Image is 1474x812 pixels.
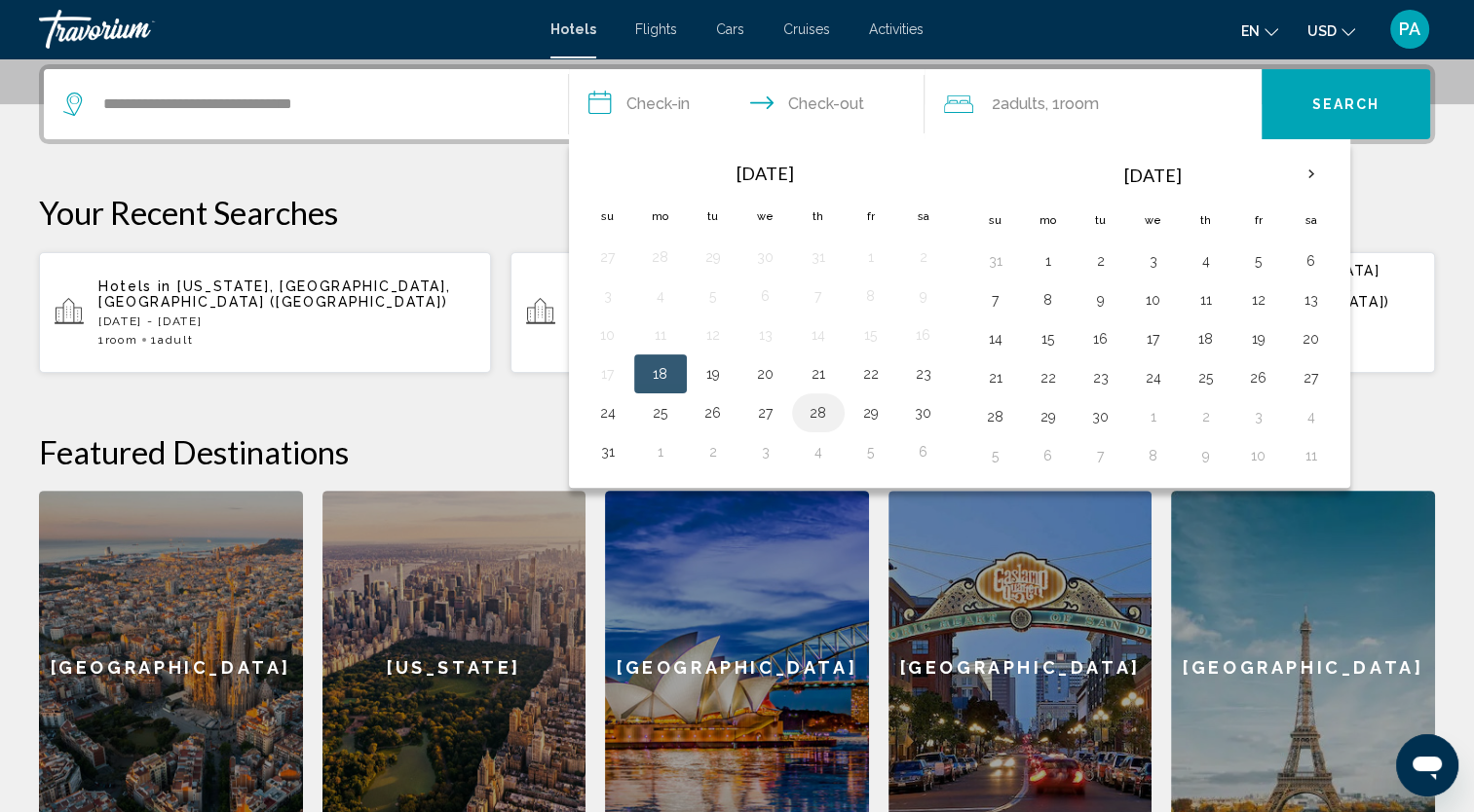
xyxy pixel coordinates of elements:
button: Day 15 [855,321,887,349]
button: Day 30 [750,243,781,271]
button: Day 6 [1296,247,1327,275]
span: en [1241,23,1260,39]
button: Day 6 [750,282,781,310]
span: Hotels in [98,278,171,294]
span: , 1 [1044,91,1098,118]
span: Adult [158,333,193,347]
span: Cruises [783,21,830,37]
button: Day 5 [698,282,729,310]
button: Day 4 [645,282,676,310]
button: Day 14 [803,321,834,349]
button: Day 13 [1296,286,1327,314]
button: Day 29 [855,399,887,426]
span: USD [1307,23,1337,39]
button: Day 29 [1033,403,1064,430]
div: Search widget [44,69,1430,139]
button: Day 6 [908,438,939,465]
button: Hotels in [PERSON_NAME], [GEOGRAPHIC_DATA], [GEOGRAPHIC_DATA] ([PERSON_NAME])[DATE] - [DATE]1Room... [510,251,963,374]
button: Day 23 [1085,364,1116,391]
button: Day 10 [1138,286,1169,314]
h2: Featured Destinations [39,432,1435,471]
span: Adults [1000,94,1044,113]
button: Day 27 [592,243,624,271]
button: Day 25 [1191,364,1222,391]
button: Day 2 [1191,403,1222,430]
button: Next month [1285,152,1338,197]
button: Day 4 [1296,403,1327,430]
button: Day 3 [750,438,781,465]
button: Day 7 [803,282,834,310]
button: Day 25 [645,399,676,426]
button: Day 20 [1296,325,1327,352]
span: 1 [151,333,193,347]
button: Day 18 [645,360,676,388]
button: Change language [1241,17,1278,45]
button: Day 2 [908,243,939,271]
button: Day 16 [908,321,939,349]
span: PA [1399,19,1420,39]
button: Day 14 [980,325,1011,352]
button: Day 3 [1243,403,1274,430]
button: Day 31 [980,247,1011,275]
button: Day 19 [698,360,729,388]
button: Day 21 [980,364,1011,391]
button: Day 27 [750,399,781,426]
button: Day 28 [645,243,676,271]
a: Activities [869,21,924,37]
button: Day 3 [592,282,624,310]
button: Day 11 [1191,286,1222,314]
button: Day 2 [1085,247,1116,275]
p: [DATE] - [DATE] [98,314,475,328]
button: Day 7 [980,286,1011,314]
span: 2 [991,91,1044,118]
a: Travorium [39,10,531,49]
button: Day 31 [803,243,834,271]
button: Day 31 [592,438,624,465]
span: Search [1312,97,1380,113]
button: Day 24 [592,399,624,426]
button: Day 26 [698,399,729,426]
button: User Menu [1384,9,1435,50]
button: Day 9 [1085,286,1116,314]
a: Cars [716,21,744,37]
button: Day 10 [1243,442,1274,469]
button: Day 22 [1033,364,1064,391]
button: Day 5 [1243,247,1274,275]
p: Your Recent Searches [39,193,1435,232]
button: Day 7 [1085,442,1116,469]
button: Day 8 [1033,286,1064,314]
a: Hotels [550,21,596,37]
button: Day 17 [592,360,624,388]
button: Day 28 [980,403,1011,430]
button: Day 30 [1085,403,1116,430]
button: Day 18 [1191,325,1222,352]
button: Day 26 [1243,364,1274,391]
span: [US_STATE], [GEOGRAPHIC_DATA], [GEOGRAPHIC_DATA] ([GEOGRAPHIC_DATA]) [98,278,450,310]
button: Hotels in [US_STATE], [GEOGRAPHIC_DATA], [GEOGRAPHIC_DATA] ([GEOGRAPHIC_DATA])[DATE] - [DATE]1Roo... [39,251,491,374]
button: Day 11 [645,321,676,349]
button: Travelers: 2 adults, 0 children [925,69,1262,139]
a: Flights [635,21,677,37]
button: Day 4 [803,438,834,465]
button: Search [1262,69,1430,139]
button: Day 2 [698,438,729,465]
button: Day 15 [1033,325,1064,352]
button: Day 30 [908,399,939,426]
button: Day 27 [1296,364,1327,391]
button: Day 17 [1138,325,1169,352]
span: Room [105,333,138,347]
button: Check in and out dates [569,69,926,139]
button: Day 5 [855,438,887,465]
span: Room [1059,94,1098,113]
button: Day 23 [908,360,939,388]
button: Day 1 [1138,403,1169,430]
button: Day 6 [1033,442,1064,469]
button: Day 12 [698,321,729,349]
button: Day 12 [1243,286,1274,314]
button: Day 4 [1191,247,1222,275]
button: Day 8 [855,282,887,310]
button: Day 24 [1138,364,1169,391]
